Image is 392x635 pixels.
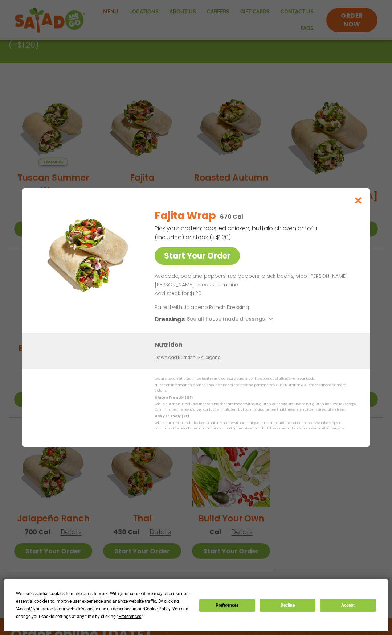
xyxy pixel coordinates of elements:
button: Close modal [347,188,370,213]
div: We use essential cookies to make our site work. With your consent, we may also use non-essential ... [16,590,190,620]
h2: Fajita Wrap [155,208,216,223]
button: Preferences [199,599,255,612]
h3: Dressings [155,315,185,324]
strong: Dairy Friendly (DF) [155,414,189,418]
p: While our menu includes foods that are made without dairy, our restaurants are not dairy free. We... [155,420,356,432]
button: See all house made dressings [187,315,275,324]
p: Add steak for $1.20 [155,289,353,298]
img: Featured product photo for Fajita Wrap [38,203,140,304]
strong: Gluten Friendly (GF) [155,395,192,399]
div: Cookie Consent Prompt [4,579,388,631]
a: Download Nutrition & Allergens [155,354,220,361]
div: Page 1 [155,272,353,298]
a: Start Your Order [155,247,240,265]
span: Preferences [118,614,141,619]
button: Decline [260,599,315,612]
p: We are not an allergen free facility and cannot guarantee the absence of allergens in our foods. [155,376,356,381]
p: Paired with Jalapeno Ranch Dressing [155,304,289,311]
span: Cookie Policy [144,606,170,611]
h3: Nutrition [155,340,359,349]
p: Pick your protein: roasted chicken, buffalo chicken or tofu (included) or steak (+$1.20) [155,224,318,242]
p: 670 Cal [220,212,243,221]
p: Avocado, poblano peppers, red peppers, black beans, pico [PERSON_NAME], [PERSON_NAME] cheese, rom... [155,272,353,289]
p: While our menu includes ingredients that are made without gluten, our restaurants are not gluten ... [155,401,356,413]
button: Accept [320,599,376,612]
p: Nutrition information is based on our standard recipes and portion sizes. Click Nutrition & Aller... [155,383,356,394]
